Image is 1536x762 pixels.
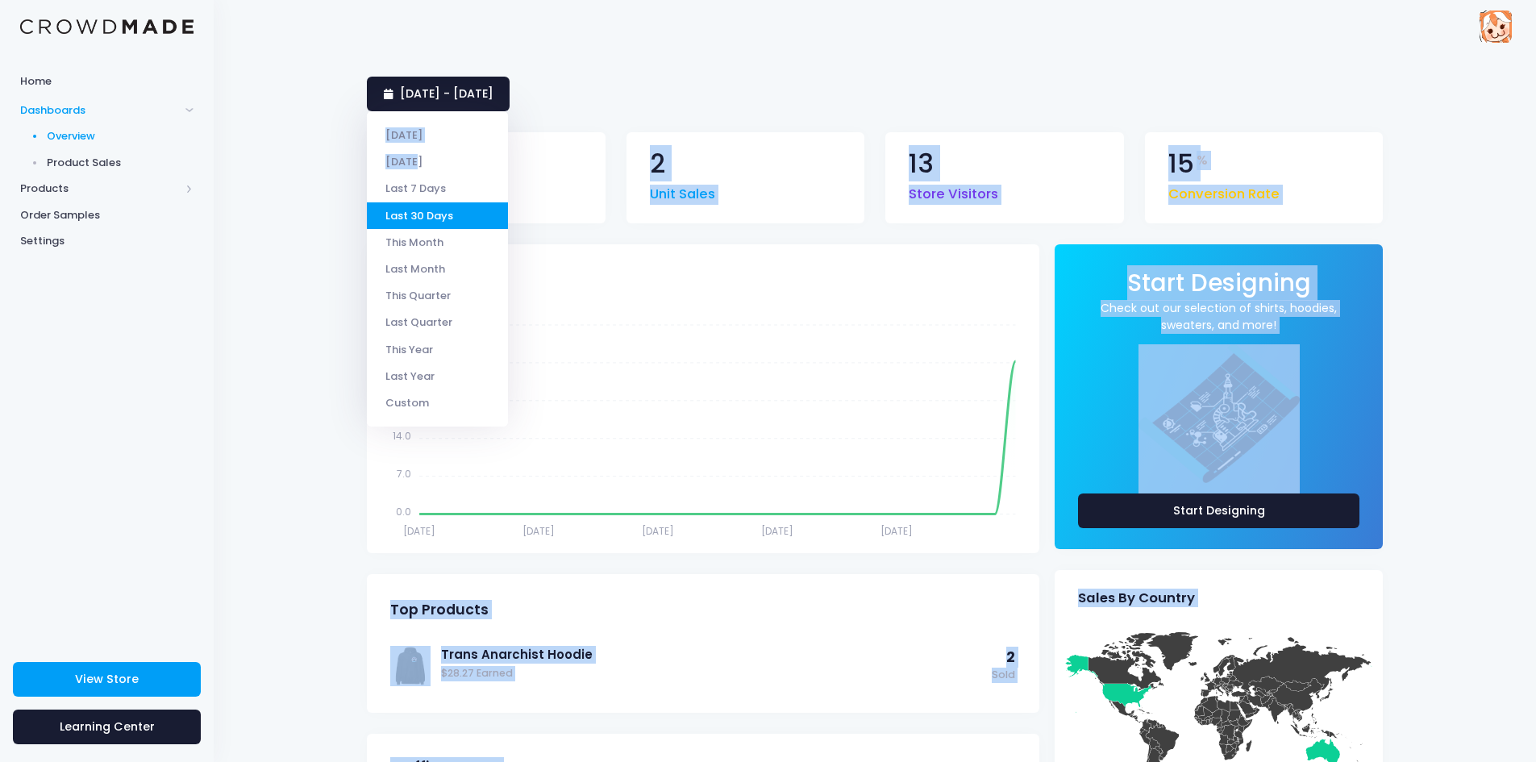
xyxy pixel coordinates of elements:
[60,718,155,735] span: Learning Center
[1078,300,1359,334] a: Check out our selection of shirts, hoodies, sweaters, and more!
[1480,10,1512,43] img: User
[390,602,489,618] span: Top Products
[75,671,139,687] span: View Store
[400,85,493,102] span: [DATE] - [DATE]
[880,523,913,537] tspan: [DATE]
[642,523,674,537] tspan: [DATE]
[650,151,665,177] span: 2
[397,467,411,481] tspan: 7.0
[47,155,194,171] span: Product Sales
[650,177,715,205] span: Unit Sales
[367,77,510,111] a: [DATE] - [DATE]
[367,389,508,416] li: Custom
[20,233,194,249] span: Settings
[403,523,435,537] tspan: [DATE]
[367,122,508,148] li: [DATE]
[992,668,1015,683] span: Sold
[761,523,793,537] tspan: [DATE]
[367,282,508,309] li: This Quarter
[367,202,508,229] li: Last 30 Days
[13,710,201,744] a: Learning Center
[20,207,194,223] span: Order Samples
[1168,151,1194,177] span: 15
[1078,590,1195,606] span: Sales By Country
[1078,493,1359,528] a: Start Designing
[1197,151,1208,170] span: %
[13,662,201,697] a: View Store
[367,229,508,256] li: This Month
[909,151,934,177] span: 13
[396,505,411,518] tspan: 0.0
[909,177,998,205] span: Store Visitors
[20,73,194,90] span: Home
[441,666,984,681] span: $28.27 Earned
[20,19,194,35] img: Logo
[367,256,508,282] li: Last Month
[393,429,411,443] tspan: 14.0
[367,175,508,202] li: Last 7 Days
[522,523,555,537] tspan: [DATE]
[1127,280,1311,295] a: Start Designing
[20,102,180,119] span: Dashboards
[367,335,508,362] li: This Year
[367,148,508,175] li: [DATE]
[441,646,984,664] a: Trans Anarchist Hoodie
[47,128,194,144] span: Overview
[1168,177,1280,205] span: Conversion Rate
[1006,647,1015,667] span: 2
[1127,266,1311,299] span: Start Designing
[367,309,508,335] li: Last Quarter
[20,181,180,197] span: Products
[367,363,508,389] li: Last Year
